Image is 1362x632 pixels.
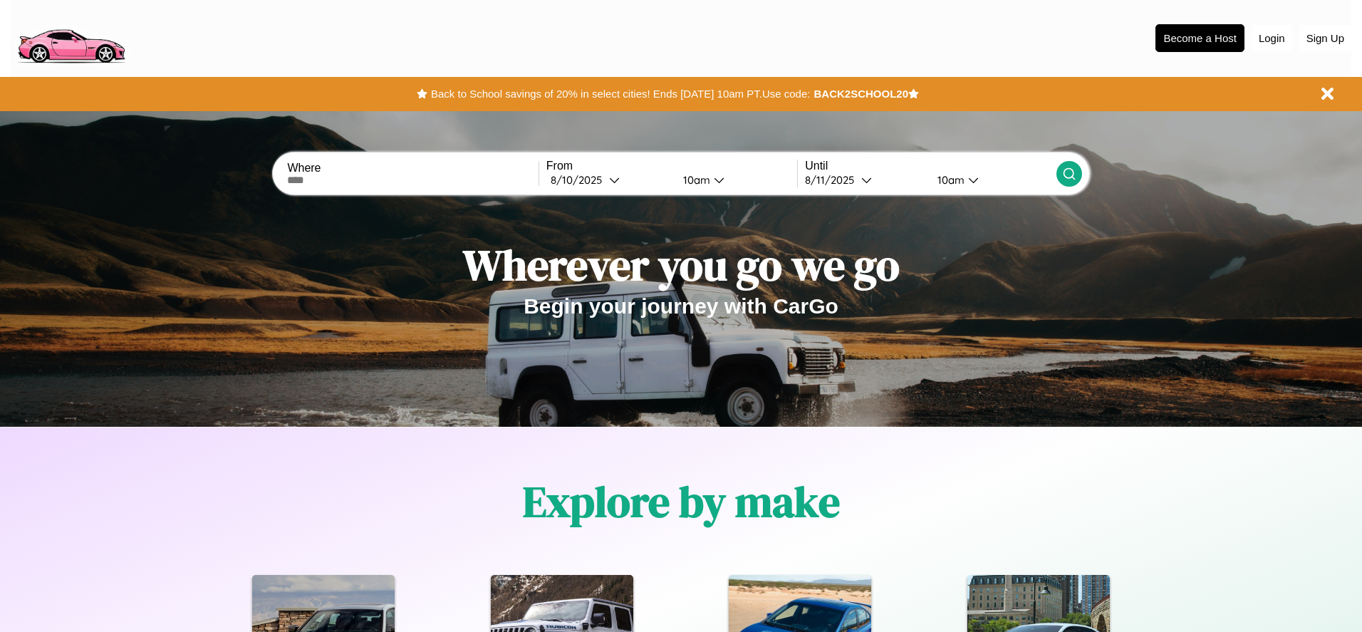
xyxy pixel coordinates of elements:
button: Login [1252,25,1292,51]
button: Back to School savings of 20% in select cities! Ends [DATE] 10am PT.Use code: [427,84,813,104]
label: Where [287,162,538,175]
h1: Explore by make [523,472,840,531]
b: BACK2SCHOOL20 [813,88,908,100]
div: 10am [676,173,714,187]
div: 8 / 10 / 2025 [551,173,609,187]
label: From [546,160,797,172]
div: 10am [930,173,968,187]
div: 8 / 11 / 2025 [805,173,861,187]
button: Become a Host [1155,24,1244,52]
label: Until [805,160,1056,172]
button: Sign Up [1299,25,1351,51]
button: 8/10/2025 [546,172,672,187]
button: 10am [926,172,1056,187]
img: logo [11,7,131,67]
button: 10am [672,172,797,187]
